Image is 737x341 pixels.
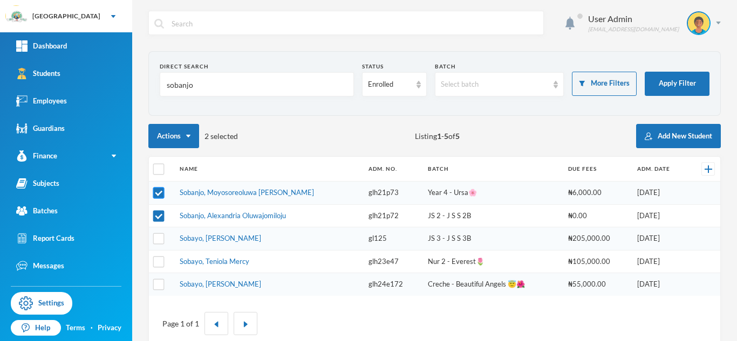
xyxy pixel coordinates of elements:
[16,40,67,52] div: Dashboard
[415,130,460,142] span: Listing - of
[572,72,637,96] button: More Filters
[632,182,689,205] td: [DATE]
[563,273,632,296] td: ₦55,000.00
[588,25,679,33] div: [EMAIL_ADDRESS][DOMAIN_NAME]
[16,205,58,217] div: Batches
[148,124,199,148] button: Actions
[362,62,427,71] div: Status
[422,227,563,250] td: JS 3 - J S S 3B
[645,72,709,96] button: Apply Filter
[632,227,689,250] td: [DATE]
[162,318,199,329] div: Page 1 of 1
[91,323,93,333] div: ·
[363,157,422,182] th: Adm. No.
[422,182,563,205] td: Year 4 - Ursa🌸
[148,124,238,148] div: 2 selected
[632,204,689,227] td: [DATE]
[705,165,712,173] img: +
[636,124,721,148] button: Add New Student
[437,131,441,141] b: 1
[180,211,286,220] a: Sobanjo, Alexandria Oluwajomiloju
[32,11,100,21] div: [GEOGRAPHIC_DATA]
[632,250,689,273] td: [DATE]
[563,204,632,227] td: ₦0.00
[455,131,460,141] b: 5
[16,233,74,244] div: Report Cards
[16,123,65,134] div: Guardians
[6,6,28,27] img: logo
[444,131,448,141] b: 5
[154,19,164,29] img: search
[363,204,422,227] td: glh21p72
[11,320,61,336] a: Help
[16,260,64,272] div: Messages
[160,62,354,71] div: Direct Search
[588,12,679,25] div: User Admin
[435,62,564,71] div: Batch
[180,257,249,266] a: Sobayo, Teniola Mercy
[174,157,363,182] th: Name
[422,250,563,273] td: Nur 2 - Everest🌷
[363,182,422,205] td: glh21p73
[363,273,422,296] td: glh24e172
[422,204,563,227] td: JS 2 - J S S 2B
[66,323,85,333] a: Terms
[180,234,261,242] a: Sobayo, [PERSON_NAME]
[170,11,538,36] input: Search
[180,280,261,288] a: Sobayo, [PERSON_NAME]
[422,273,563,296] td: Creche - Beautiful Angels 😇🌺
[16,95,67,107] div: Employees
[16,150,57,162] div: Finance
[166,73,348,97] input: Name, Admin No, Phone number, Email Address
[180,188,314,197] a: Sobanjo, Moyosoreoluwa [PERSON_NAME]
[563,182,632,205] td: ₦6,000.00
[16,178,59,189] div: Subjects
[363,227,422,250] td: gl125
[632,157,689,182] th: Adm. Date
[98,323,121,333] a: Privacy
[563,250,632,273] td: ₦105,000.00
[688,12,709,34] img: STUDENT
[16,68,60,79] div: Students
[368,79,411,90] div: Enrolled
[363,250,422,273] td: glh23e47
[563,157,632,182] th: Due Fees
[441,79,549,90] div: Select batch
[422,157,563,182] th: Batch
[632,273,689,296] td: [DATE]
[563,227,632,250] td: ₦205,000.00
[11,292,72,315] a: Settings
